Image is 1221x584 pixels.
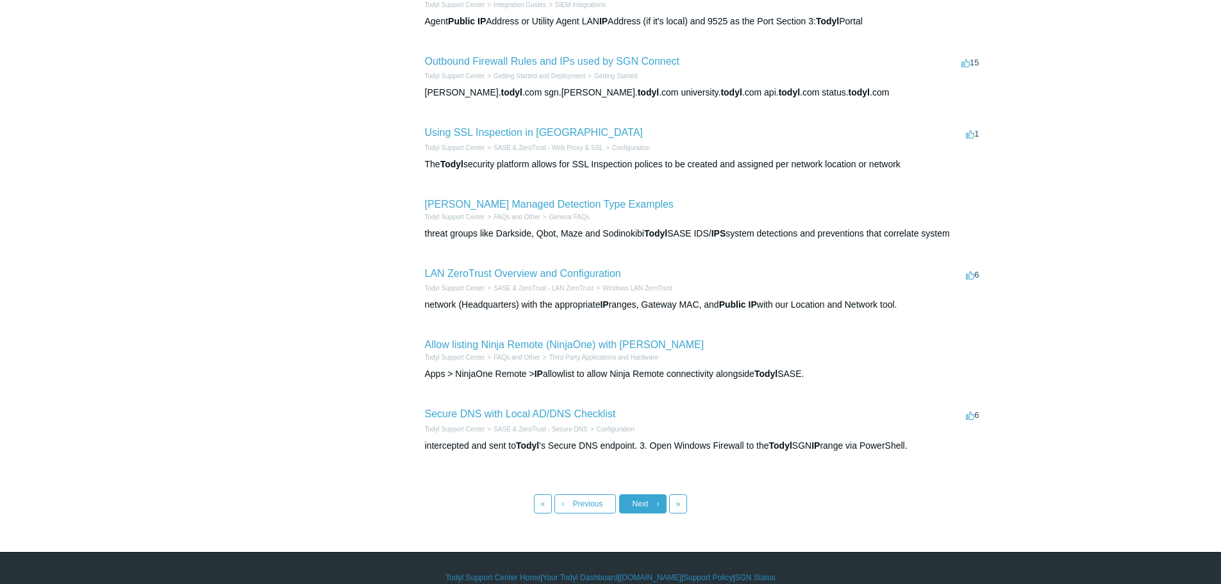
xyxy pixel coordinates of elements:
[540,212,590,222] li: General FAQs
[720,87,742,97] em: todyl
[555,1,606,8] a: SIEM Integrations
[711,228,726,238] em: IPS
[425,367,983,381] div: Apps > NinjaOne Remote > allowlist to allow Ninja Remote connectivity alongside SASE.
[425,71,485,81] li: Todyl Support Center
[425,143,485,153] li: Todyl Support Center
[494,1,546,8] a: Integration Guides
[494,213,540,221] a: FAQs and Other
[612,144,650,151] a: Configuration
[440,159,463,169] em: Todyl
[478,16,486,26] em: IP
[603,143,650,153] li: Configuration
[494,144,603,151] a: SASE & ZeroTrust - Web Proxy & SSL
[620,572,681,583] a: [DOMAIN_NAME]
[425,354,485,361] a: Todyl Support Center
[596,426,634,433] a: Configuration
[657,499,660,508] span: ›
[754,369,777,379] em: Todyl
[588,424,635,434] li: Configuration
[535,369,543,379] em: IP
[425,339,704,350] a: Allow listing Ninja Remote (NinjaOne) with [PERSON_NAME]
[425,439,983,453] div: intercepted and sent to 's Secure DNS endpoint. 3. Open Windows Firewall to the SGN range via Pow...
[425,127,643,138] a: Using SSL Inspection in [GEOGRAPHIC_DATA]
[966,270,979,279] span: 6
[966,410,979,420] span: 6
[619,494,667,513] a: Next
[425,408,616,419] a: Secure DNS with Local AD/DNS Checklist
[585,71,637,81] li: Getting Started
[549,213,589,221] a: General FAQs
[676,499,681,508] span: »
[600,299,608,310] em: IP
[779,87,800,97] em: todyl
[811,440,820,451] em: IP
[425,15,983,28] div: Agent Address or Utility Agent LAN Address (if it's local) and 9525 as the Port Section 3: Portal
[494,426,587,433] a: SASE & ZeroTrust - Secure DNS
[573,499,603,508] span: Previous
[485,353,540,362] li: FAQs and Other
[425,72,485,79] a: Todyl Support Center
[425,424,485,434] li: Todyl Support Center
[485,71,585,81] li: Getting Started and Deployment
[494,354,540,361] a: FAQs and Other
[594,72,637,79] a: Getting Started
[425,353,485,362] li: Todyl Support Center
[541,499,545,508] span: «
[425,56,680,67] a: Outbound Firewall Rules and IPs used by SGN Connect
[638,87,659,97] em: todyl
[719,299,746,310] em: Public
[485,283,594,293] li: SASE & ZeroTrust - LAN ZeroTrust
[961,58,979,67] span: 15
[644,228,667,238] em: Todyl
[554,494,616,513] a: Previous
[816,16,839,26] em: Todyl
[561,499,564,508] span: ‹
[425,1,485,8] a: Todyl Support Center
[849,87,870,97] em: todyl
[425,144,485,151] a: Todyl Support Center
[633,499,649,508] span: Next
[425,285,485,292] a: Todyl Support Center
[602,285,672,292] a: Windows LAN ZeroTrust
[485,143,602,153] li: SASE & ZeroTrust - Web Proxy & SSL
[425,227,983,240] div: threat groups like Darkside, Qbot, Maze and Sodinokibi SASE IDS/ system detections and prevention...
[516,440,539,451] em: Todyl
[735,572,776,583] a: SGN Status
[549,354,658,361] a: Third Party Applications and Hardware
[494,72,585,79] a: Getting Started and Deployment
[445,572,540,583] a: Todyl Support Center Home
[542,572,617,583] a: Your Todyl Dashboard
[494,285,594,292] a: SASE & ZeroTrust - LAN ZeroTrust
[425,86,983,99] div: [PERSON_NAME]. .com sgn.[PERSON_NAME]. .com university. .com api. .com status. .com
[239,572,983,583] div: | | | |
[425,158,983,171] div: The security platform allows for SSL Inspection polices to be created and assigned per network lo...
[425,213,485,221] a: Todyl Support Center
[683,572,733,583] a: Support Policy
[425,283,485,293] li: Todyl Support Center
[485,424,587,434] li: SASE & ZeroTrust - Secure DNS
[501,87,522,97] em: todyl
[485,212,540,222] li: FAQs and Other
[540,353,658,362] li: Third Party Applications and Hardware
[425,298,983,312] div: network (Headquarters) with the appropriate ranges, Gateway MAC, and with our Location and Networ...
[594,283,672,293] li: Windows LAN ZeroTrust
[425,199,674,210] a: [PERSON_NAME] Managed Detection Type Examples
[448,16,475,26] em: Public
[425,268,621,279] a: LAN ZeroTrust Overview and Configuration
[749,299,757,310] em: IP
[425,212,485,222] li: Todyl Support Center
[769,440,792,451] em: Todyl
[966,129,979,138] span: 1
[425,426,485,433] a: Todyl Support Center
[599,16,608,26] em: IP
